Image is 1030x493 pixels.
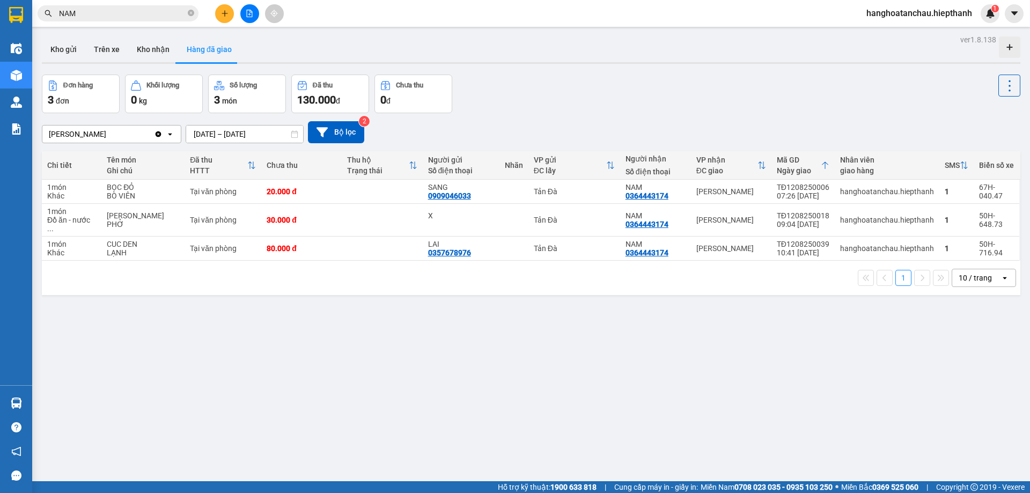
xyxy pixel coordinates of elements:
div: Số lượng [230,82,257,89]
svg: open [166,130,174,138]
img: warehouse-icon [11,43,22,54]
span: 0 [131,93,137,106]
div: Ngày giao [777,166,821,175]
div: 10:41 [DATE] [777,248,829,257]
img: warehouse-icon [11,70,22,81]
strong: 0369 525 060 [872,483,918,491]
div: Tại văn phòng [190,187,256,196]
span: hanghoatanchau.hiepthanh [858,6,981,20]
div: 20.000 đ [267,187,336,196]
button: Khối lượng0kg [125,75,203,113]
div: hanghoatanchau.hiepthanh [840,187,934,196]
div: Đã thu [313,82,333,89]
span: close-circle [188,9,194,19]
div: 07:26 [DATE] [777,192,829,200]
div: 0909046033 [428,192,471,200]
span: search [45,10,52,17]
div: 1 món [47,207,96,216]
div: 1 món [47,183,96,192]
div: HTTT [190,166,247,175]
div: 1 [945,187,968,196]
th: Toggle SortBy [185,151,261,180]
div: BỌC ĐỎ [107,183,179,192]
div: VP nhận [696,156,757,164]
button: Đã thu130.000đ [291,75,369,113]
div: PHỞ [107,220,179,229]
div: [PERSON_NAME] [49,129,106,139]
div: Khối lượng [146,82,179,89]
span: 0 [380,93,386,106]
div: Tản Đà [534,216,615,224]
div: Chi tiết [47,161,96,170]
div: SMS [945,161,960,170]
div: 1 món [47,240,96,248]
div: 0364443174 [626,220,668,229]
div: Chưa thu [396,82,423,89]
span: question-circle [11,422,21,432]
button: Đơn hàng3đơn [42,75,120,113]
strong: 0708 023 035 - 0935 103 250 [734,483,833,491]
span: aim [270,10,278,17]
div: TĐ1208250006 [777,183,829,192]
div: BÒ VIÊN [107,192,179,200]
div: Số điện thoại [428,166,494,175]
span: đ [336,97,340,105]
div: hanghoatanchau.hiepthanh [840,216,934,224]
span: ⚪️ [835,485,838,489]
div: [PERSON_NAME] [696,244,766,253]
span: đơn [56,97,69,105]
span: Cung cấp máy in - giấy in: [614,481,698,493]
img: logo-vxr [9,7,23,23]
button: Bộ lọc [308,121,364,143]
button: Số lượng3món [208,75,286,113]
th: Toggle SortBy [939,151,974,180]
button: file-add [240,4,259,23]
th: Toggle SortBy [691,151,771,180]
div: giao hàng [840,166,934,175]
sup: 2 [359,116,370,127]
span: file-add [246,10,253,17]
button: Chưa thu0đ [374,75,452,113]
input: Tìm tên, số ĐT hoặc mã đơn [59,8,186,19]
div: 0357678976 [428,248,471,257]
strong: 1900 633 818 [550,483,597,491]
div: Tại văn phòng [190,216,256,224]
button: 1 [895,270,911,286]
div: CUC DEN [107,240,179,248]
img: warehouse-icon [11,398,22,409]
div: 50H-716.94 [979,240,1014,257]
div: Đồ ăn - nước uống [47,216,96,233]
span: món [222,97,237,105]
span: 3 [48,93,54,106]
div: NAM [626,240,686,248]
button: Kho gửi [42,36,85,62]
div: Ghi chú [107,166,179,175]
button: Hàng đã giao [178,36,240,62]
svg: Clear value [154,130,163,138]
span: Miền Nam [701,481,833,493]
div: Khác [47,192,96,200]
button: caret-down [1005,4,1024,23]
span: kg [139,97,147,105]
div: VP gửi [534,156,606,164]
div: 0364443174 [626,192,668,200]
div: ĐC giao [696,166,757,175]
span: 130.000 [297,93,336,106]
div: Nhãn [505,161,523,170]
div: Mã GD [777,156,821,164]
div: X [428,211,494,220]
div: LẠNH [107,248,179,257]
div: Tản Đà [534,244,615,253]
span: 1 [993,5,997,12]
div: 1 [945,244,968,253]
svg: open [1000,274,1009,282]
div: NAM [626,183,686,192]
div: Biển số xe [979,161,1014,170]
div: 50H-648.73 [979,211,1014,229]
div: Khác [47,248,96,257]
span: message [11,470,21,481]
img: solution-icon [11,123,22,135]
div: Trạng thái [347,166,408,175]
span: 3 [214,93,220,106]
div: NAM [626,211,686,220]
